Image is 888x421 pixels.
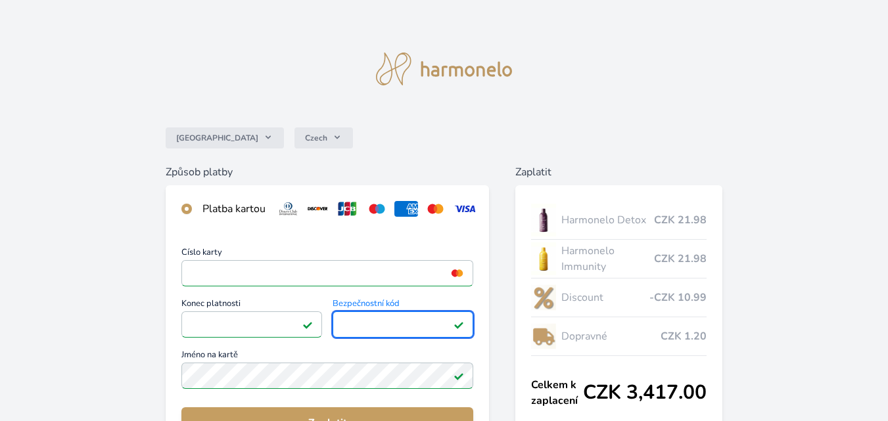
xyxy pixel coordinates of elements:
[306,201,330,217] img: discover.svg
[454,319,464,330] img: Platné pole
[394,201,419,217] img: amex.svg
[202,201,266,217] div: Platba kartou
[181,299,322,311] span: Konec platnosti
[302,319,313,330] img: Platné pole
[181,351,473,363] span: Jméno na kartě
[305,133,327,143] span: Czech
[654,251,707,267] span: CZK 21.98
[276,201,300,217] img: diners.svg
[661,328,707,344] span: CZK 1.20
[423,201,448,217] img: mc.svg
[365,201,389,217] img: maestro.svg
[333,299,473,311] span: Bezpečnostní kód
[561,328,661,344] span: Dopravné
[166,164,489,180] h6: Způsob platby
[531,320,556,353] img: delivery-lo.png
[181,248,473,260] span: Číslo karty
[531,242,556,275] img: IMMUNITY_se_stinem_x-lo.jpg
[649,290,707,305] span: -CZK 10.99
[561,243,654,275] span: Harmonelo Immunity
[654,212,707,228] span: CZK 21.98
[335,201,360,217] img: jcb.svg
[187,315,316,334] iframe: Iframe pro datum vypršení platnosti
[583,381,707,405] span: CZK 3,417.00
[531,204,556,236] img: DETOX_se_stinem_x-lo.jpg
[294,127,353,148] button: Czech
[339,315,467,334] iframe: Iframe pro bezpečnostní kód
[454,370,464,381] img: Platné pole
[531,281,556,314] img: discount-lo.png
[561,212,654,228] span: Harmonelo Detox
[515,164,722,180] h6: Zaplatit
[376,53,513,85] img: logo.svg
[531,377,583,409] span: Celkem k zaplacení
[176,133,258,143] span: [GEOGRAPHIC_DATA]
[561,290,649,305] span: Discount
[166,127,284,148] button: [GEOGRAPHIC_DATA]
[187,264,467,282] iframe: Iframe pro číslo karty
[181,363,473,389] input: Jméno na kartěPlatné pole
[448,267,466,279] img: mc
[453,201,477,217] img: visa.svg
